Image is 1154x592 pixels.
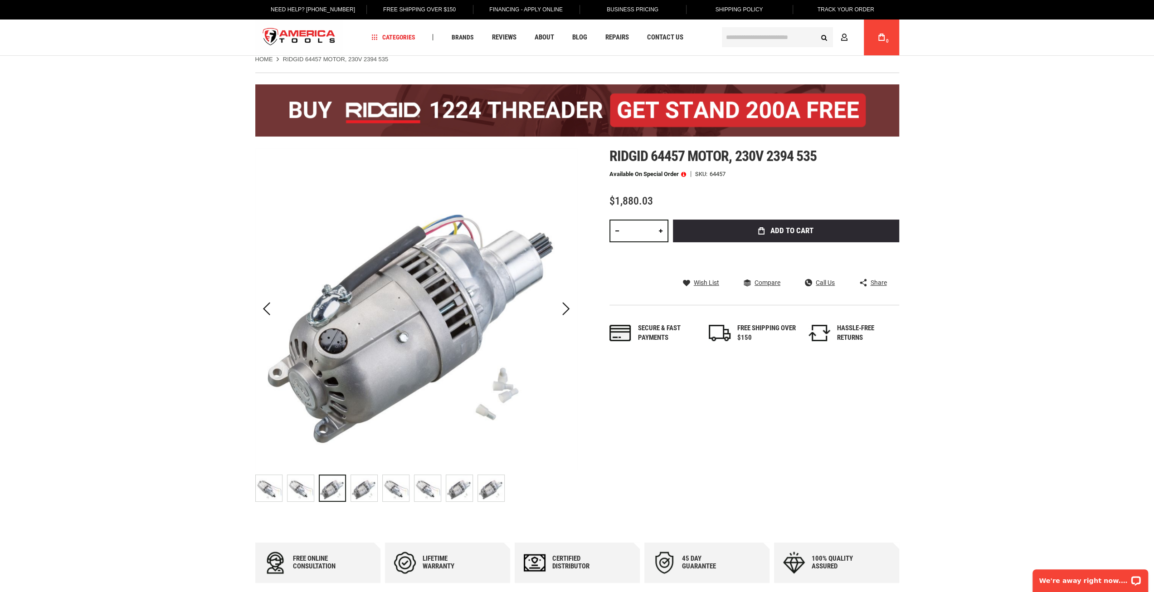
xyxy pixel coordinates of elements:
[812,555,866,570] div: 100% quality assured
[808,325,830,341] img: returns
[530,31,558,44] a: About
[770,227,813,235] span: Add to Cart
[319,470,351,506] div: RIDGID 64457 MOTOR, 230V 2394 535
[609,147,817,165] span: Ridgid 64457 motor, 230v 2394 535
[255,20,343,54] a: store logo
[414,475,441,501] img: RIDGID 64457 MOTOR, 230V 2394 535
[447,31,477,44] a: Brands
[1027,563,1154,592] iframe: LiveChat chat widget
[870,279,886,286] span: Share
[873,19,890,55] a: 0
[568,31,591,44] a: Blog
[451,34,473,40] span: Brands
[886,39,889,44] span: 0
[351,470,382,506] div: RIDGID 64457 MOTOR, 230V 2394 535
[737,323,796,343] div: FREE SHIPPING OVER $150
[371,34,415,40] span: Categories
[255,84,899,137] img: BOGO: Buy the RIDGID® 1224 Threader (26092), get the 92467 200A Stand FREE!
[816,279,835,286] span: Call Us
[478,475,504,501] img: RIDGID 64457 MOTOR, 230V 2394 535
[287,470,319,506] div: RIDGID 64457 MOTOR, 230V 2394 535
[694,279,719,286] span: Wish List
[837,323,896,343] div: HASSLE-FREE RETURNS
[605,34,628,41] span: Repairs
[643,31,687,44] a: Contact Us
[382,470,414,506] div: RIDGID 64457 MOTOR, 230V 2394 535
[492,34,516,41] span: Reviews
[283,56,388,63] strong: RIDGID 64457 MOTOR, 230V 2394 535
[293,555,347,570] div: Free online consultation
[367,31,419,44] a: Categories
[256,475,282,501] img: RIDGID 64457 MOTOR, 230V 2394 535
[287,475,314,501] img: RIDGID 64457 MOTOR, 230V 2394 535
[816,29,833,46] button: Search
[552,555,607,570] div: Certified Distributor
[744,279,780,287] a: Compare
[534,34,554,41] span: About
[477,470,505,506] div: RIDGID 64457 MOTOR, 230V 2394 535
[487,31,520,44] a: Reviews
[555,148,577,470] div: Next
[423,555,477,570] div: Lifetime warranty
[683,279,719,287] a: Wish List
[805,279,835,287] a: Call Us
[647,34,683,41] span: Contact Us
[572,34,587,41] span: Blog
[673,220,899,242] button: Add to Cart
[255,148,278,470] div: Previous
[716,6,763,13] span: Shipping Policy
[351,475,377,501] img: RIDGID 64457 MOTOR, 230V 2394 535
[609,195,653,207] span: $1,880.03
[255,20,343,54] img: America Tools
[446,475,472,501] img: RIDGID 64457 MOTOR, 230V 2394 535
[255,470,287,506] div: RIDGID 64457 MOTOR, 230V 2394 535
[414,470,446,506] div: RIDGID 64457 MOTOR, 230V 2394 535
[255,148,577,470] img: RIDGID 64457 MOTOR, 230V 2394 535
[638,323,697,343] div: Secure & fast payments
[255,55,273,64] a: Home
[682,555,736,570] div: 45 day Guarantee
[609,171,686,177] p: Available on Special Order
[695,171,710,177] strong: SKU
[383,475,409,501] img: RIDGID 64457 MOTOR, 230V 2394 535
[601,31,633,44] a: Repairs
[710,171,726,177] div: 64457
[755,279,780,286] span: Compare
[446,470,477,506] div: RIDGID 64457 MOTOR, 230V 2394 535
[709,325,730,341] img: shipping
[671,245,901,271] iframe: Secure express checkout frame
[609,325,631,341] img: payments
